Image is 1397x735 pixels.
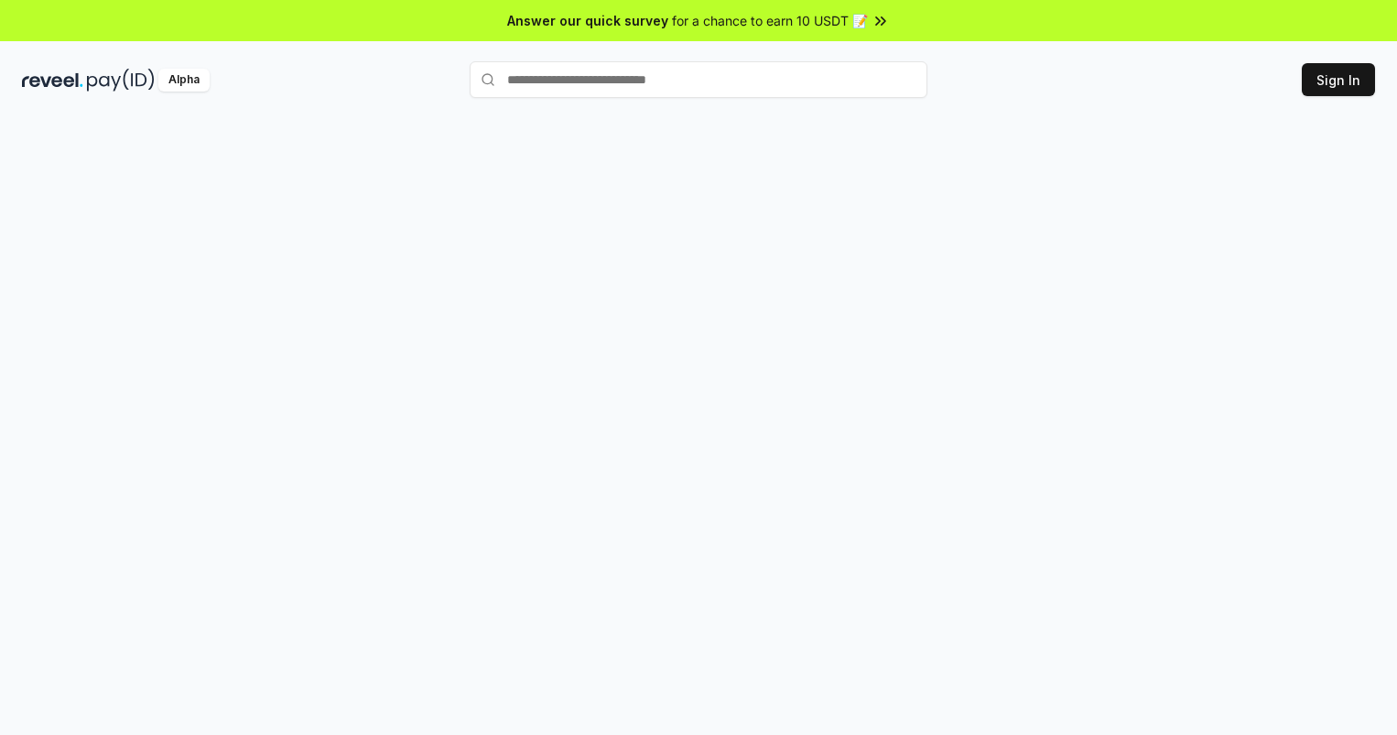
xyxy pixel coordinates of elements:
button: Sign In [1302,63,1375,96]
span: Answer our quick survey [507,11,668,30]
span: for a chance to earn 10 USDT 📝 [672,11,868,30]
div: Alpha [158,69,210,92]
img: pay_id [87,69,155,92]
img: reveel_dark [22,69,83,92]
